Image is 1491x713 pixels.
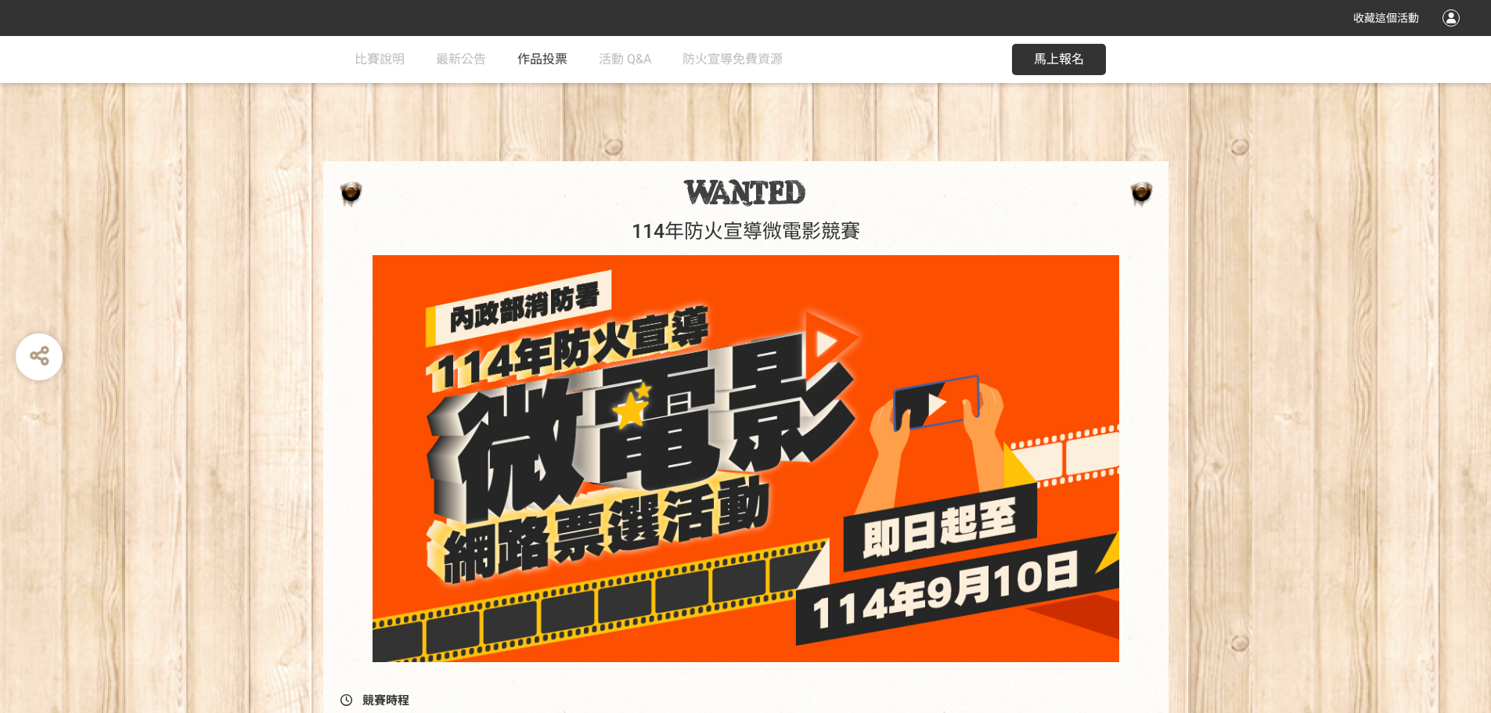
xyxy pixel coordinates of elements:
[599,52,651,67] span: 活動 Q&A
[599,36,651,83] a: 活動 Q&A
[682,52,783,67] span: 防火宣導免費資源
[1012,44,1106,75] button: 馬上報名
[355,52,405,67] span: 比賽說明
[1353,12,1419,24] span: 收藏這個活動
[355,36,405,83] a: 比賽說明
[517,36,567,83] a: 作品投票
[683,178,808,207] img: 114年防火宣導微電影競賽
[362,693,409,708] span: 競賽時程
[436,52,486,67] span: 最新公告
[517,52,567,67] span: 作品投票
[682,36,783,83] a: 防火宣導免費資源
[355,255,1137,662] img: 114年防火宣導微電影競賽
[339,220,1153,243] h1: 114年防火宣導微電影競賽
[436,36,486,83] a: 最新公告
[1034,52,1084,67] span: 馬上報名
